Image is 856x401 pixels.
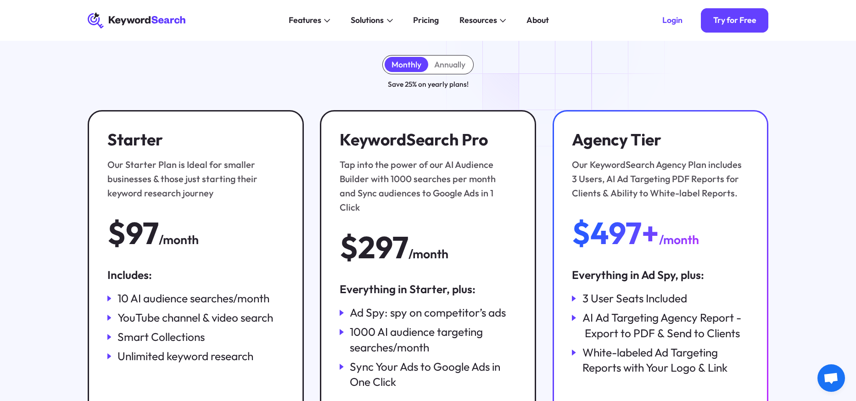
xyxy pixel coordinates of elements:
div: Sync Your Ads to Google Ads in One Click [350,359,516,390]
div: YouTube channel & video search [117,310,273,325]
div: Resources [459,14,497,27]
div: Login [662,15,683,25]
div: $497+ [572,217,659,249]
h3: Starter [107,130,279,149]
div: $97 [107,217,159,249]
h3: KeywordSearch Pro [340,130,511,149]
div: Ad Spy: spy on competitor’s ads [350,305,506,320]
a: Chat abierto [817,364,845,392]
a: Pricing [407,12,445,29]
div: Includes: [107,267,284,283]
div: Tap into the power of our AI Audience Builder with 1000 searches per month and Sync audiences to ... [340,157,511,215]
div: 1000 AI audience targeting searches/month [350,324,516,355]
div: 10 AI audience searches/month [117,291,269,306]
div: Everything in Starter, plus: [340,282,516,297]
div: Solutions [351,14,384,27]
div: /month [659,230,699,250]
div: Pricing [413,14,439,27]
div: Features [289,14,321,27]
div: /month [408,245,448,264]
div: Save 25% on yearly plans! [388,78,469,89]
div: Everything in Ad Spy, plus: [572,267,749,283]
a: Login [650,8,694,33]
div: Our KeywordSearch Agency Plan includes 3 Users, AI Ad Targeting PDF Reports for Clients & Ability... [572,157,743,200]
div: AI Ad Targeting Agency Report - Export to PDF & Send to Clients [582,310,749,340]
div: /month [159,230,199,250]
a: Try for Free [701,8,768,33]
div: About [526,14,549,27]
a: About [520,12,555,29]
div: Smart Collections [117,329,205,345]
div: Try for Free [713,15,756,25]
h3: Agency Tier [572,130,743,149]
div: Annually [434,60,465,70]
div: 3 User Seats Included [582,291,687,306]
div: White-labeled Ad Targeting Reports with Your Logo & Link [582,345,749,375]
div: Unlimited keyword research [117,349,253,364]
div: Monthly [392,60,421,70]
div: $297 [340,231,408,263]
div: Our Starter Plan is Ideal for smaller businesses & those just starting their keyword research jou... [107,157,279,200]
